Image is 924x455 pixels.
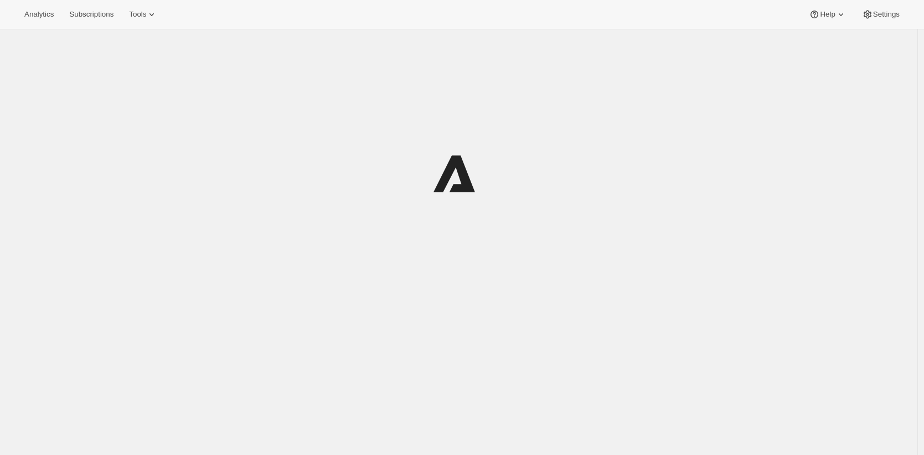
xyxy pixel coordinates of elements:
span: Settings [873,10,900,19]
span: Help [820,10,835,19]
span: Subscriptions [69,10,113,19]
button: Tools [122,7,164,22]
button: Analytics [18,7,60,22]
button: Help [802,7,853,22]
button: Subscriptions [63,7,120,22]
button: Settings [855,7,906,22]
span: Tools [129,10,146,19]
span: Analytics [24,10,54,19]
